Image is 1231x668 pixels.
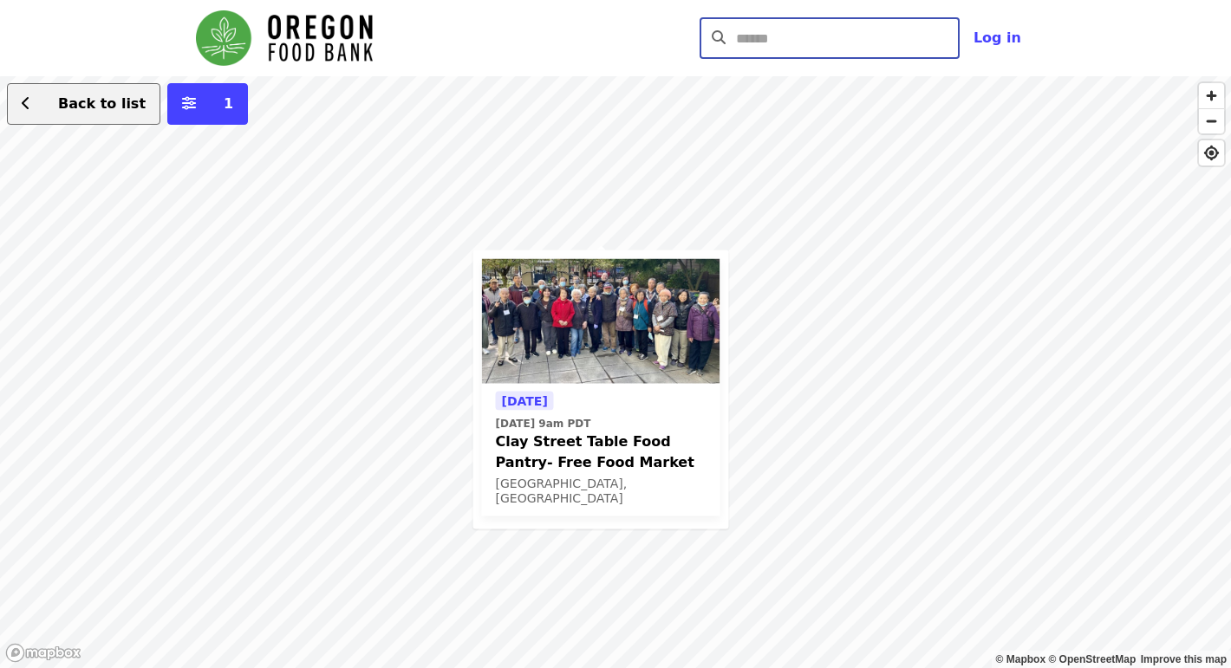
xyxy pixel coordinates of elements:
[712,29,726,46] i: search icon
[482,259,720,384] img: Clay Street Table Food Pantry- Free Food Market organized by Oregon Food Bank
[224,95,233,112] span: 1
[7,83,160,125] button: Back to list
[22,95,30,112] i: chevron-left icon
[502,393,548,407] span: [DATE]
[1199,108,1224,133] button: Zoom Out
[996,653,1046,665] a: Mapbox
[1048,653,1136,665] a: OpenStreetMap
[196,10,373,66] img: Oregon Food Bank - Home
[182,95,196,112] i: sliders-h icon
[974,29,1021,46] span: Log in
[960,21,1035,55] button: Log in
[496,431,707,472] span: Clay Street Table Food Pantry- Free Food Market
[1199,140,1224,165] button: Find My Location
[1141,653,1227,665] a: Map feedback
[736,17,960,59] input: Search
[5,643,81,663] a: Mapbox logo
[496,415,591,431] time: [DATE] 9am PDT
[167,83,248,125] button: More filters (1 selected)
[496,476,707,505] div: [GEOGRAPHIC_DATA], [GEOGRAPHIC_DATA]
[1199,83,1224,108] button: Zoom In
[482,259,720,516] a: See details for "Clay Street Table Food Pantry- Free Food Market"
[58,95,146,112] span: Back to list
